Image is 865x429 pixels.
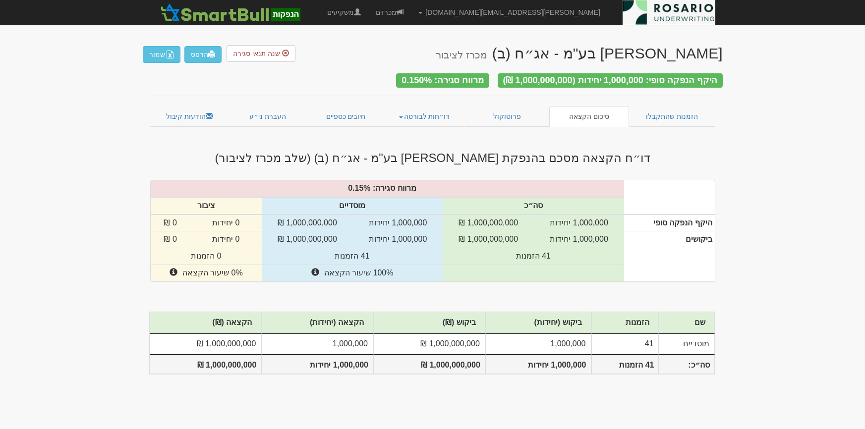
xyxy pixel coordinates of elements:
[485,354,591,375] th: 1,000,000 יחידות
[262,248,443,265] td: 41 הזמנות
[373,312,485,334] th: ביקוש (₪)
[227,45,295,62] button: שנה תנאי סגירה
[151,197,262,214] th: ציבור
[549,106,629,127] a: סיכום הקצאה
[353,214,443,231] td: 1,000,000 יחידות
[150,334,262,354] td: 1,000,000,000 ₪
[233,50,280,57] span: שנה תנאי סגירה
[158,2,303,22] img: SmartBull Logo
[436,45,722,61] div: [PERSON_NAME] בע"מ - אג״ח (ב)
[443,248,624,265] td: 41 הזמנות
[591,334,659,354] td: 41
[629,106,715,127] a: הזמנות שהתקבלו
[591,312,659,334] th: הזמנות
[262,197,443,214] th: מוסדיים
[624,214,715,231] th: היקף הנפקה סופי
[534,214,624,231] td: 1,000,000 יחידות
[485,312,591,334] th: ביקוש (יחידות)
[373,354,485,375] th: 1,000,000,000 ₪
[190,231,262,248] td: 0 יחידות
[591,354,659,375] th: 41 הזמנות
[151,265,262,281] td: 0% שיעור הקצאה
[659,354,714,375] th: סה״כ:
[443,231,534,248] td: 1,000,000,000 ₪
[348,184,363,192] span: 0.15
[262,265,443,281] td: 100% שיעור הקצאה
[143,46,180,63] button: שמור
[184,46,222,63] a: הדפס
[150,354,262,375] th: 1,000,000,000 ₪
[373,334,485,354] td: 1,000,000,000 ₪
[624,231,715,281] th: ביקושים
[150,106,229,127] a: הודעות קיבול
[261,354,373,375] th: 1,000,000 יחידות
[659,334,714,354] td: מוסדיים
[307,106,385,127] a: חיובים כספיים
[166,51,174,58] img: excel-file-white.png
[353,231,443,248] td: 1,000,000 יחידות
[262,231,353,248] td: 1,000,000,000 ₪
[498,73,723,88] div: היקף הנפקה סופי: 1,000,000 יחידות (1,000,000,000 ₪)
[485,334,591,354] td: 1,000,000
[261,312,373,334] th: הקצאה (יחידות)
[261,334,373,354] td: 1,000,000
[229,106,307,127] a: העברת ני״ע
[436,50,487,60] small: מכרז לציבור
[443,214,534,231] td: 1,000,000,000 ₪
[151,248,262,265] td: 0 הזמנות
[151,231,190,248] td: 0 ₪
[150,312,262,334] th: הקצאה (₪)
[443,197,624,214] th: סה״כ
[396,73,489,88] div: מרווח סגירה: 0.150%
[190,214,262,231] td: 0 יחידות
[384,106,464,127] a: דו״חות לבורסה
[659,312,714,334] th: שם
[534,231,624,248] td: 1,000,000 יחידות
[143,152,723,164] h3: דו״ח הקצאה מסכם בהנפקת [PERSON_NAME] בע"מ - אג״ח (ב) (שלב מכרז לציבור)
[464,106,550,127] a: פרוטוקול
[373,184,416,192] strong: מרווח סגירה:
[151,214,190,231] td: 0 ₪
[262,214,353,231] td: 1,000,000,000 ₪
[146,183,629,194] div: %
